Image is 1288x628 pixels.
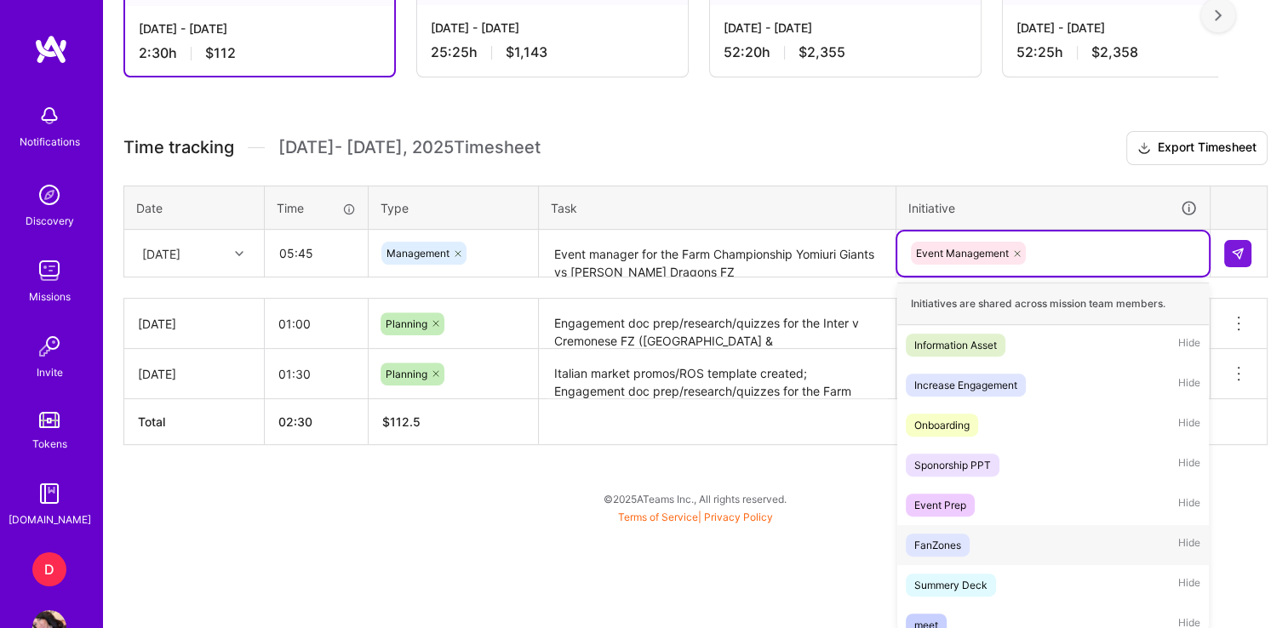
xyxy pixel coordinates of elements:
div: [DATE] [138,315,250,333]
div: Information Asset [914,336,997,354]
img: guide book [32,477,66,511]
th: Date [124,186,265,230]
div: © 2025 ATeams Inc., All rights reserved. [102,477,1288,520]
div: D [32,552,66,586]
span: Event Management [916,247,1009,260]
th: 02:30 [265,399,369,445]
th: Total [124,399,265,445]
div: Discovery [26,212,74,230]
div: Initiative [908,198,1198,218]
th: Type [369,186,539,230]
textarea: Italian market promos/ROS template created; Engagement doc prep/research/quizzes for the Farm Cha... [541,351,894,398]
div: 25:25 h [431,43,674,61]
textarea: Event manager for the Farm Championship Yomiuri Giants vs [PERSON_NAME] Dragons FZ [541,231,894,277]
span: Hide [1178,374,1200,397]
div: 52:20 h [724,43,967,61]
div: Tokens [32,435,67,453]
div: [DATE] - [DATE] [139,20,381,37]
input: HH:MM [265,301,368,346]
input: HH:MM [265,351,368,397]
span: $2,358 [1091,43,1138,61]
div: Sponorship PPT [914,456,991,474]
span: $ 112.5 [382,414,421,429]
th: Task [539,186,896,230]
div: [DATE] - [DATE] [724,19,967,37]
div: [DATE] - [DATE] [431,19,674,37]
i: icon Download [1137,140,1151,157]
input: HH:MM [266,231,367,276]
span: Management [386,247,449,260]
button: Export Timesheet [1126,131,1268,165]
img: Submit [1231,247,1245,260]
i: icon Chevron [235,249,243,258]
img: logo [34,34,68,65]
div: Missions [29,288,71,305]
div: Onboarding [914,416,970,434]
span: | [618,511,773,523]
a: Terms of Service [618,511,698,523]
img: right [1215,9,1222,21]
span: $1,143 [506,43,547,61]
a: Privacy Policy [704,511,773,523]
img: discovery [32,178,66,212]
div: Notifications [20,133,80,151]
span: $2,355 [799,43,845,61]
img: bell [32,99,66,133]
span: Time tracking [123,137,234,158]
span: $112 [205,44,236,62]
div: null [1224,240,1253,267]
div: Increase Engagement [914,376,1017,394]
span: Planning [386,368,427,380]
img: teamwork [32,254,66,288]
span: Planning [386,317,427,330]
div: FanZones [914,536,961,554]
div: Initiatives are shared across mission team members. [897,283,1209,325]
textarea: Engagement doc prep/research/quizzes for the Inter v Cremonese FZ ([GEOGRAPHIC_DATA] & [GEOGRAPHI... [541,300,894,347]
img: tokens [39,412,60,428]
span: [DATE] - [DATE] , 2025 Timesheet [278,137,541,158]
span: Hide [1178,574,1200,597]
span: Hide [1178,494,1200,517]
div: [DATE] [138,365,250,383]
div: Time [277,199,356,217]
span: Hide [1178,414,1200,437]
div: 52:25 h [1016,43,1260,61]
img: Invite [32,329,66,363]
span: Hide [1178,534,1200,557]
div: [DOMAIN_NAME] [9,511,91,528]
div: [DATE] - [DATE] [1016,19,1260,37]
div: Summery Deck [914,576,987,594]
span: Hide [1178,454,1200,477]
span: Hide [1178,334,1200,357]
a: D [28,552,71,586]
div: Invite [37,363,63,381]
div: 2:30 h [139,44,381,62]
div: Event Prep [914,496,966,514]
div: [DATE] [142,244,180,262]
